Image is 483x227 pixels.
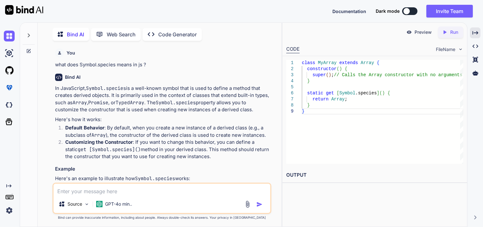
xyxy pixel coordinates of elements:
[377,91,379,96] span: ]
[55,165,270,173] h3: Example
[450,29,458,35] p: Run
[345,97,347,102] span: ;
[55,175,270,182] p: Here's an example to illustrate how works:
[65,125,104,131] strong: Default Behavior
[331,97,345,102] span: Array
[282,168,467,183] h2: OUTPUT
[355,91,377,96] span: .species
[4,82,15,93] img: premium
[244,201,251,208] img: attachment
[361,60,374,65] span: Array
[107,31,136,38] p: Web Search
[415,29,432,35] p: Preview
[67,50,75,56] h6: You
[313,72,326,77] span: super
[65,124,270,139] p: : By default, when you create a new instance of a derived class (e.g., a subclass of ), the const...
[286,46,300,53] div: CODE
[65,139,270,160] p: : If you want to change this behavior, you can define a static method in your derived class. This...
[339,66,342,71] span: )
[307,91,323,96] span: static
[380,91,382,96] span: (
[345,66,347,71] span: {
[426,5,473,18] button: Invite Team
[339,91,355,96] span: Symbol
[337,66,339,71] span: (
[307,66,337,71] span: constructor
[256,201,263,208] img: icon
[73,99,87,106] code: Array
[88,99,108,106] code: Promise
[337,91,339,96] span: [
[84,201,89,207] img: Pick Models
[436,46,455,53] span: FileName
[91,132,106,138] code: Array
[382,91,385,96] span: )
[286,102,294,108] div: 8
[286,60,294,66] div: 1
[286,108,294,114] div: 9
[96,201,103,207] img: GPT-4o mini
[286,84,294,90] div: 5
[86,85,126,92] code: Symbol.species
[5,5,43,15] img: Bind AI
[313,97,329,102] span: return
[302,109,304,114] span: }
[78,146,141,153] code: get [Symbol.species]()
[318,60,337,65] span: MyArray
[458,47,463,52] img: chevron down
[116,99,144,106] code: TypedArray
[4,48,15,59] img: ai-studio
[307,78,310,84] span: }
[329,72,331,77] span: )
[286,66,294,72] div: 2
[156,99,196,106] code: Symbol.species
[326,91,334,96] span: get
[331,72,334,77] span: ;
[302,60,315,65] span: class
[67,201,82,207] p: Source
[4,99,15,110] img: darkCloudIdeIcon
[387,91,390,96] span: {
[4,205,15,216] img: settings
[332,9,366,14] span: Documentation
[135,175,175,182] code: Symbol.species
[334,72,462,77] span: // Calls the Array constructor with no arguments
[105,201,132,207] p: GPT-4o min..
[307,103,310,108] span: }
[55,85,270,113] p: In JavaScript, is a well-known symbol that is used to define a method that creates derived object...
[286,78,294,84] div: 4
[53,215,271,220] p: Bind can provide inaccurate information, including about people. Always double-check its answers....
[55,116,270,123] p: Here's how it works:
[67,31,84,38] p: Bind AI
[4,65,15,76] img: githubLight
[158,31,197,38] p: Code Generator
[4,31,15,41] img: chat
[376,8,400,14] span: Dark mode
[332,8,366,15] button: Documentation
[377,60,379,65] span: {
[406,29,412,35] img: preview
[326,72,329,77] span: (
[286,72,294,78] div: 3
[65,139,133,145] strong: Customizing the Constructor
[339,60,358,65] span: extends
[65,74,81,80] h6: Bind AI
[286,96,294,102] div: 7
[55,61,270,69] p: what does Symbol.species means in js ?
[286,90,294,96] div: 6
